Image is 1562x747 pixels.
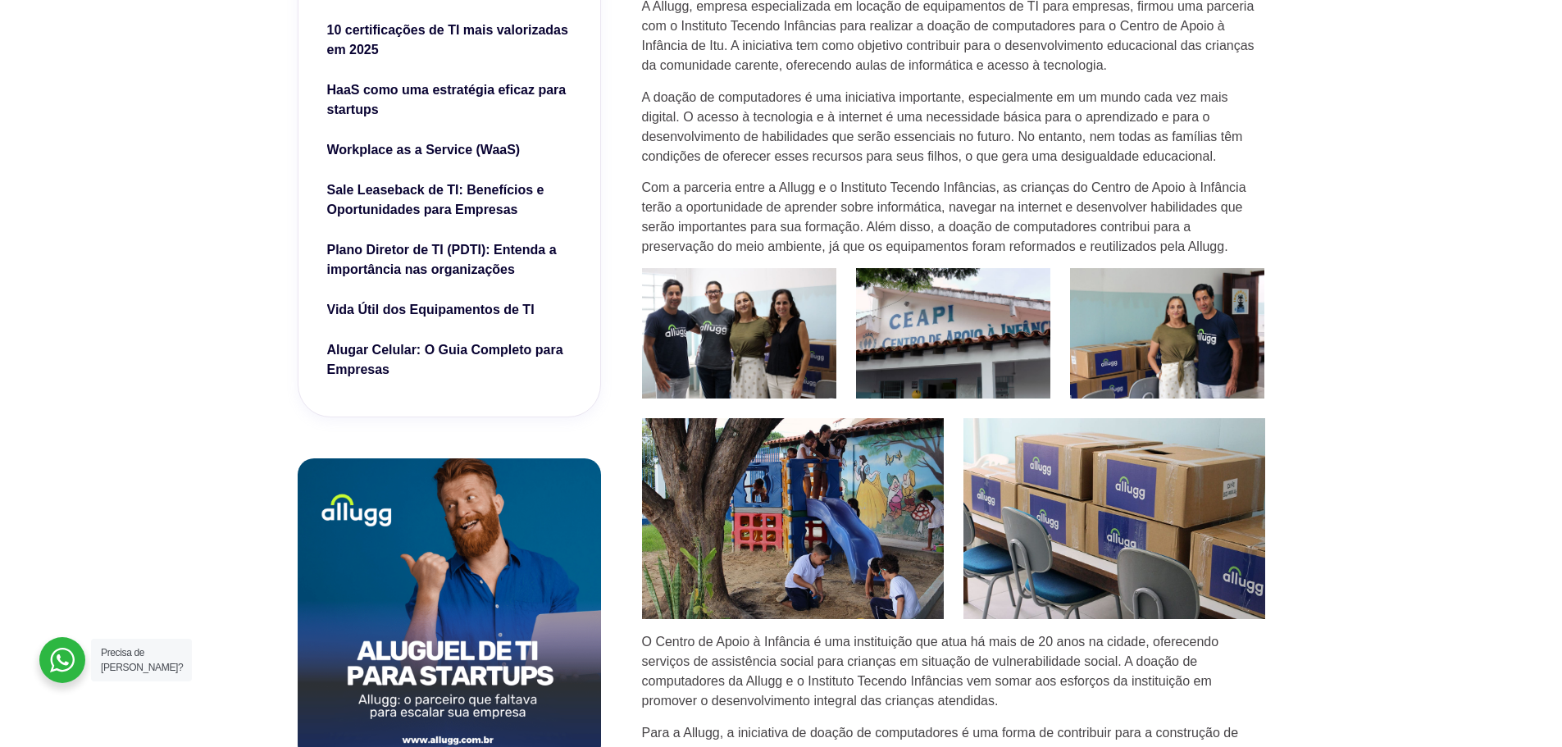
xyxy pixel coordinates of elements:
[642,632,1265,711] p: O Centro de Apoio à Infância é uma instituição que atua há mais de 20 anos na cidade, oferecendo ...
[327,140,572,164] a: Workplace as a Service (WaaS)
[1480,668,1562,747] iframe: Chat Widget
[327,340,572,384] a: Alugar Celular: O Guia Completo para Empresas
[327,240,572,284] a: Plano Diretor de TI (PDTI): Entenda a importância nas organizações
[101,647,183,673] span: Precisa de [PERSON_NAME]?
[327,300,572,324] a: Vida Útil dos Equipamentos de TI
[327,20,572,64] a: 10 certificações de TI mais valorizadas em 2025
[642,88,1265,166] p: A doação de computadores é uma iniciativa importante, especialmente em um mundo cada vez mais dig...
[642,178,1265,257] p: Com a parceria entre a Allugg e o Instituto Tecendo Infâncias, as crianças do Centro de Apoio à I...
[327,180,572,224] a: Sale Leaseback de TI: Benefícios e Oportunidades para Empresas
[327,80,572,124] a: HaaS como uma estratégia eficaz para startups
